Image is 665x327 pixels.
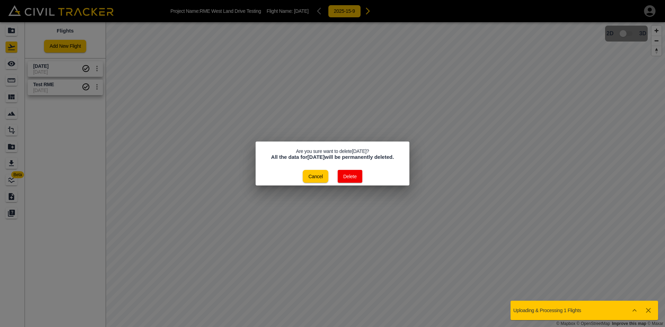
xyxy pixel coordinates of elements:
p: Are you sure want to delete [DATE] ? [264,148,401,154]
button: Delete [338,170,362,183]
p: Uploading & Processing 1 Flights [513,308,581,313]
button: Cancel [303,170,328,183]
button: Show more [628,303,641,317]
h4: All the data for [DATE] will be permanently deleted. [264,154,401,161]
